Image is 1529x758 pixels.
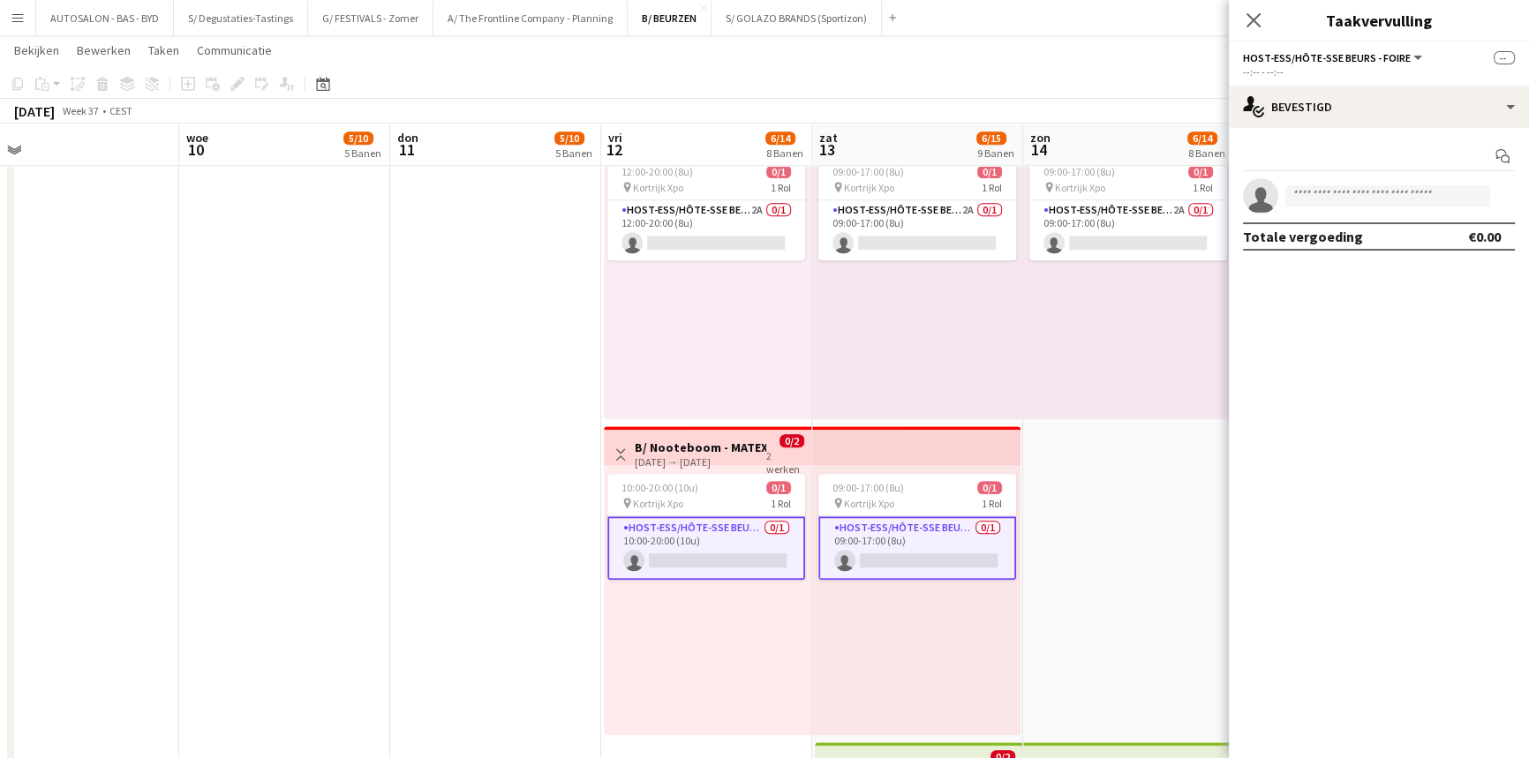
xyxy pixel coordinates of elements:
[635,439,766,455] h3: B/ Nooteboom - MATEXPO 2025 12-13/09/2025
[766,447,804,476] div: 2 werken
[765,131,795,145] span: 6/14
[712,1,882,35] button: S/ GOLAZO BRANDS (Sportizon)
[818,158,1016,260] app-job-card: 09:00-17:00 (8u)0/1 Kortrijk Xpo1 RolHost-ess/Hôte-sse Beurs - Foire2A0/109:00-17:00 (8u)
[607,516,805,580] app-card-role: Host-ess/Hôte-sse Beurs - Foire0/110:00-20:00 (10u)
[606,139,622,160] span: 12
[818,474,1016,580] app-job-card: 09:00-17:00 (8u)0/1 Kortrijk Xpo1 RolHost-ess/Hôte-sse Beurs - Foire0/109:00-17:00 (8u)
[7,39,66,62] a: Bekijken
[982,181,1002,194] span: 1 Rol
[1187,131,1217,145] span: 6/14
[780,434,804,447] span: 0/2
[58,104,102,117] span: Week 37
[607,200,805,260] app-card-role: Host-ess/Hôte-sse Beurs - Foire2A0/112:00-20:00 (8u)
[343,131,373,145] span: 5/10
[1243,51,1425,64] button: Host-ess/Hôte-sse Beurs - Foire
[977,481,1002,494] span: 0/1
[976,131,1006,145] span: 6/15
[819,130,838,146] span: zat
[1055,181,1105,194] span: Kortrijk Xpo
[14,42,59,58] span: Bekijken
[608,130,622,146] span: vri
[1468,228,1501,245] div: €0.00
[844,181,894,194] span: Kortrijk Xpo
[148,42,179,58] span: Taken
[174,1,308,35] button: S/ Degustaties-Tastings
[818,200,1016,260] app-card-role: Host-ess/Hôte-sse Beurs - Foire2A0/109:00-17:00 (8u)
[1029,158,1227,260] app-job-card: 09:00-17:00 (8u)0/1 Kortrijk Xpo1 RolHost-ess/Hôte-sse Beurs - Foire2A0/109:00-17:00 (8u)
[977,146,1014,160] div: 9 Banen
[818,516,1016,580] app-card-role: Host-ess/Hôte-sse Beurs - Foire0/109:00-17:00 (8u)
[190,39,279,62] a: Communicatie
[308,1,433,35] button: G/ FESTIVALS - Zomer
[844,497,894,510] span: Kortrijk Xpo
[817,139,838,160] span: 13
[1193,181,1213,194] span: 1 Rol
[555,146,592,160] div: 5 Banen
[621,481,698,494] span: 10:00-20:00 (10u)
[832,165,904,178] span: 09:00-17:00 (8u)
[771,181,791,194] span: 1 Rol
[635,455,766,469] div: [DATE] → [DATE]
[766,146,803,160] div: 8 Banen
[607,474,805,580] app-job-card: 10:00-20:00 (10u)0/1 Kortrijk Xpo1 RolHost-ess/Hôte-sse Beurs - Foire0/110:00-20:00 (10u)
[766,481,791,494] span: 0/1
[1243,51,1411,64] span: Host-ess/Hôte-sse Beurs - Foire
[621,165,693,178] span: 12:00-20:00 (8u)
[771,497,791,510] span: 1 Rol
[1243,228,1363,245] div: Totale vergoeding
[344,146,381,160] div: 5 Banen
[109,104,132,117] div: CEST
[77,42,131,58] span: Bewerken
[977,165,1002,178] span: 0/1
[1030,130,1051,146] span: zon
[197,42,272,58] span: Communicatie
[397,130,418,146] span: don
[1043,165,1115,178] span: 09:00-17:00 (8u)
[1188,165,1213,178] span: 0/1
[633,181,683,194] span: Kortrijk Xpo
[395,139,418,160] span: 11
[982,497,1002,510] span: 1 Rol
[1028,139,1051,160] span: 14
[554,131,584,145] span: 5/10
[433,1,628,35] button: A/ The Frontline Company - Planning
[1229,86,1529,128] div: Bevestigd
[184,139,208,160] span: 10
[1243,65,1515,79] div: --:-- - --:--
[766,165,791,178] span: 0/1
[14,102,55,120] div: [DATE]
[628,1,712,35] button: B/ BEURZEN
[186,130,208,146] span: woe
[1494,51,1515,64] span: --
[832,481,904,494] span: 09:00-17:00 (8u)
[633,497,683,510] span: Kortrijk Xpo
[36,1,174,35] button: AUTOSALON - BAS - BYD
[1188,146,1225,160] div: 8 Banen
[1229,9,1529,32] h3: Taakvervulling
[70,39,138,62] a: Bewerken
[607,158,805,260] app-job-card: 12:00-20:00 (8u)0/1 Kortrijk Xpo1 RolHost-ess/Hôte-sse Beurs - Foire2A0/112:00-20:00 (8u)
[1029,200,1227,260] app-card-role: Host-ess/Hôte-sse Beurs - Foire2A0/109:00-17:00 (8u)
[141,39,186,62] a: Taken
